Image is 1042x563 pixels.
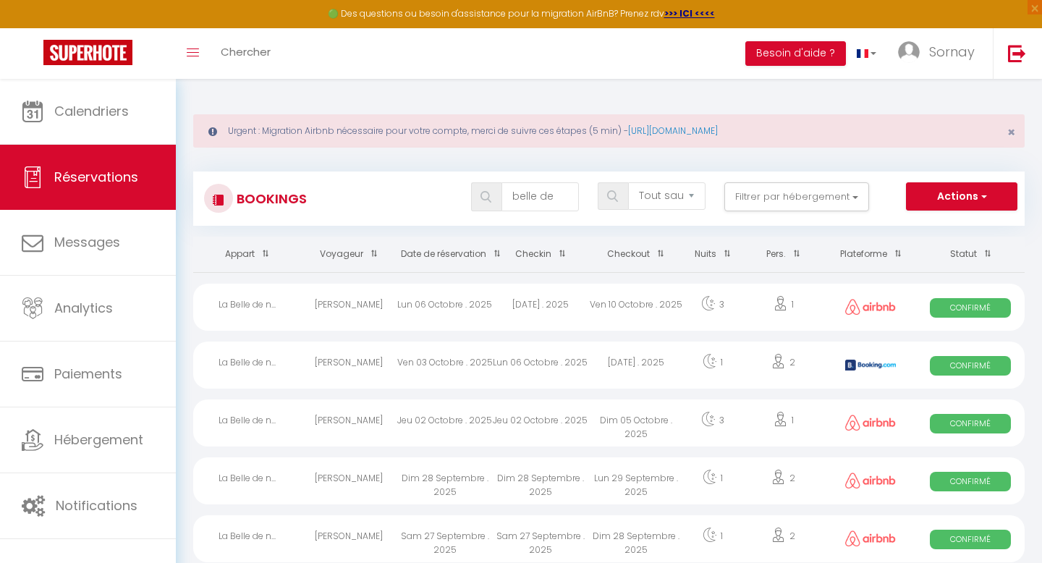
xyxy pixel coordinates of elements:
th: Sort by nights [684,237,742,272]
div: Urgent : Migration Airbnb nécessaire pour votre compte, merci de suivre ces étapes (5 min) - [193,114,1025,148]
h3: Bookings [233,182,307,215]
span: Messages [54,233,120,251]
span: Hébergement [54,431,143,449]
span: Sornay [929,43,975,61]
span: Chercher [221,44,271,59]
span: Analytics [54,299,113,317]
a: >>> ICI <<<< [664,7,715,20]
button: Close [1007,126,1015,139]
th: Sort by checkin [493,237,588,272]
img: ... [898,41,920,63]
img: Super Booking [43,40,132,65]
img: logout [1008,44,1026,62]
a: [URL][DOMAIN_NAME] [628,124,718,137]
th: Sort by rentals [193,237,301,272]
th: Sort by guest [301,237,397,272]
button: Besoin d'aide ? [745,41,846,66]
button: Filtrer par hébergement [724,182,869,211]
button: Actions [906,182,1017,211]
th: Sort by checkout [588,237,684,272]
span: Calendriers [54,102,129,120]
th: Sort by status [917,237,1025,272]
span: Paiements [54,365,122,383]
th: Sort by booking date [397,237,493,272]
a: Chercher [210,28,281,79]
input: Chercher [501,182,579,211]
th: Sort by channel [825,237,916,272]
th: Sort by people [742,237,825,272]
span: Notifications [56,496,137,515]
a: ... Sornay [887,28,993,79]
span: Réservations [54,168,138,186]
span: × [1007,123,1015,141]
